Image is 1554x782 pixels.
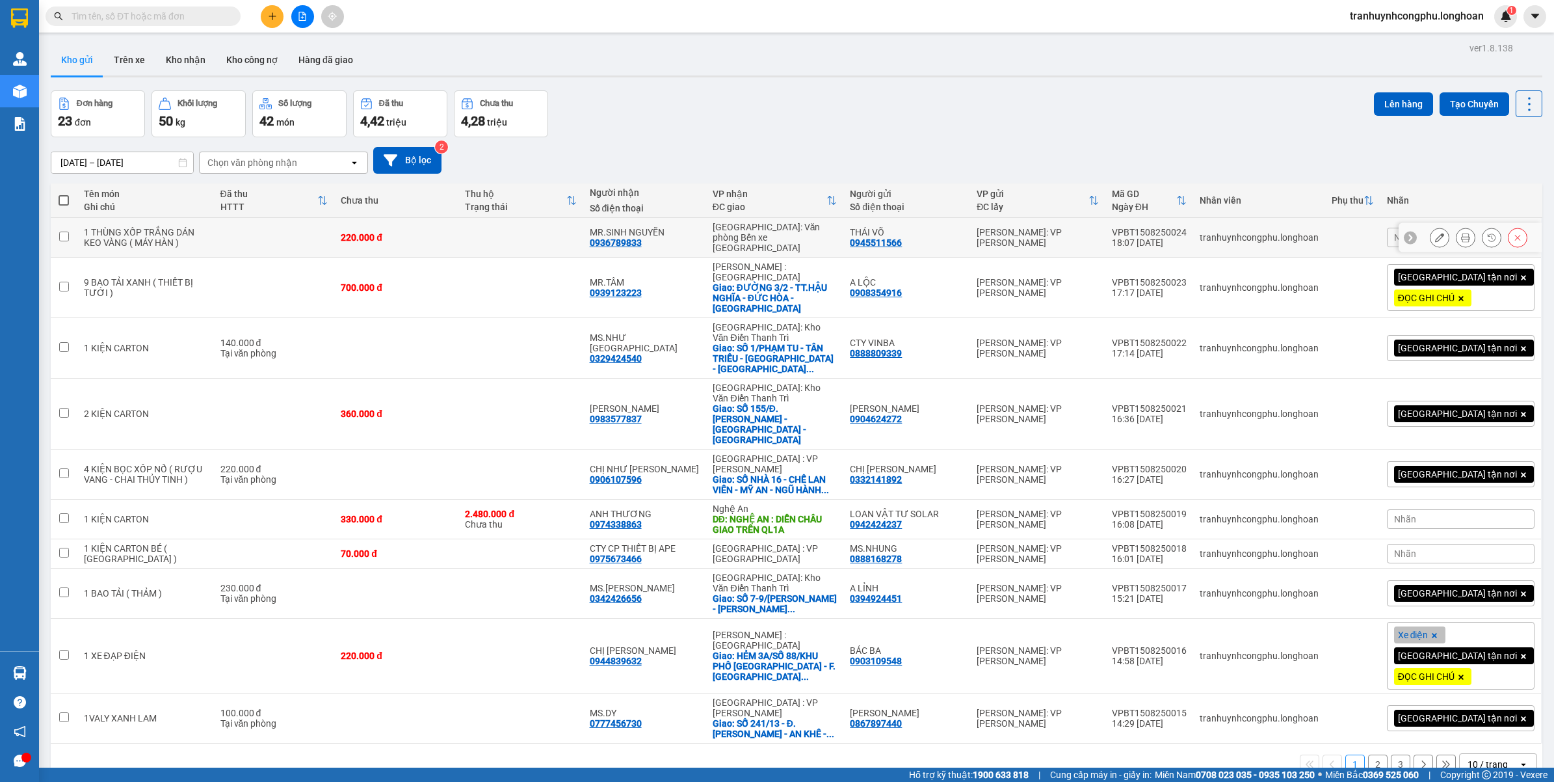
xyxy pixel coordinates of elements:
div: 17:17 [DATE] [1112,288,1187,298]
span: | [1038,768,1040,782]
div: [PERSON_NAME]: VP [PERSON_NAME] [977,464,1098,485]
div: PHƯƠNG THẢO [590,403,700,414]
div: Số điện thoại [590,203,700,213]
div: 1 KIỆN CARTON [84,514,207,524]
div: Mã GD [1112,189,1176,199]
div: Số lượng [278,99,311,108]
button: Chưa thu4,28 triệu [454,90,548,137]
span: 23 [58,113,72,129]
div: 14:58 [DATE] [1112,656,1187,666]
div: VPBT1508250017 [1112,583,1187,593]
div: 0908354916 [850,288,902,298]
div: Giao: SỐ 241/13 - Đ.NGUYỄN PHƯỚC NGUYÊN - AN KHÊ - THANH KHÊ - ĐÀ NẴNG [713,718,837,739]
span: aim [328,12,337,21]
sup: 1 [1507,6,1516,15]
img: warehouse-icon [13,52,27,66]
span: ... [806,364,814,374]
button: Đơn hàng23đơn [51,90,145,137]
div: Sửa đơn hàng [1430,228,1449,247]
div: 0867897440 [850,718,902,729]
div: tranhuynhcongphu.longhoan [1200,713,1319,723]
th: Toggle SortBy [214,183,335,218]
div: [PERSON_NAME]: VP [PERSON_NAME] [977,543,1098,564]
div: 140.000 đ [220,338,328,348]
button: caret-down [1523,5,1546,28]
span: ... [787,604,795,614]
span: caret-down [1529,10,1541,22]
div: [PERSON_NAME] : [GEOGRAPHIC_DATA] [713,262,837,282]
th: Toggle SortBy [706,183,844,218]
div: 220.000 đ [341,651,452,661]
div: DĐ: NGHỆ AN : DIỄN CHÂU GIAO TRÊN QL1A [713,514,837,535]
div: NGUYỄN THÔNG LƯU [850,708,964,718]
div: Tại văn phòng [220,474,328,485]
div: tranhuynhcongphu.longhoan [1200,548,1319,559]
div: [PERSON_NAME]: VP [PERSON_NAME] [977,403,1098,424]
svg: open [349,157,360,168]
div: Ghi chú [84,202,207,212]
span: Xe điện [1398,629,1429,641]
div: 220.000 đ [220,464,328,474]
button: file-add [291,5,314,28]
img: solution-icon [13,117,27,131]
span: [GEOGRAPHIC_DATA] tận nơi [1398,271,1517,283]
div: [PERSON_NAME]: VP [PERSON_NAME] [977,227,1098,248]
div: Chưa thu [480,99,513,108]
span: Cung cấp máy in - giấy in: [1050,768,1152,782]
span: ... [826,729,834,739]
div: ANH THƯƠNG [590,509,700,519]
th: Toggle SortBy [458,183,583,218]
div: [PERSON_NAME]: VP [PERSON_NAME] [977,509,1098,530]
div: Người nhận [590,187,700,198]
div: [PERSON_NAME]: VP [PERSON_NAME] [977,645,1098,666]
div: Chưa thu [341,195,452,206]
span: [GEOGRAPHIC_DATA] tận nơi [1398,342,1517,354]
div: VPBT1508250023 [1112,277,1187,288]
div: 9 BAO TẢI XANH ( THIẾT BỊ TƯỚI ) [84,277,207,298]
div: tranhuynhcongphu.longhoan [1200,409,1319,419]
div: tranhuynhcongphu.longhoan [1200,469,1319,479]
div: Giao: HẺM 3A/SỐ 88/KHU PHỐ HIỆP LỄ - F.HIỆP NINH - TÂY NINH [713,651,837,682]
div: Giao: SỐ 155/Đ.TRẦN ĐĂNG NINH - CẦU GIẤY - HÀ NỘI [713,403,837,445]
div: 360.000 đ [341,409,452,419]
div: 10 / trang [1468,758,1508,771]
div: MS.NHUNG [850,543,964,554]
button: Lên hàng [1374,92,1433,116]
span: plus [268,12,277,21]
div: [PERSON_NAME]: VP [PERSON_NAME] [977,708,1098,729]
span: 4,42 [360,113,384,129]
div: 0904624272 [850,414,902,424]
span: Hỗ trợ kỹ thuật: [909,768,1029,782]
div: VPBT1508250020 [1112,464,1187,474]
div: 0936789833 [590,237,642,248]
span: file-add [298,12,307,21]
div: Chọn văn phòng nhận [207,156,297,169]
div: ver 1.8.138 [1469,41,1513,55]
div: 0942424237 [850,519,902,530]
div: MS.NHƯ Ý [590,332,700,353]
div: tranhuynhcongphu.longhoan [1200,282,1319,293]
div: 16:36 [DATE] [1112,414,1187,424]
div: Ngày ĐH [1112,202,1176,212]
div: Chưa thu [465,509,576,530]
strong: 1900 633 818 [973,770,1029,780]
div: MS.DY [590,708,700,718]
span: kg [176,117,185,128]
div: Giao: SỐ 7-9/NGUYỄN VĂN LINH - VIỆT HƯNG - LONG BIÊN - HÀ NỘI [713,593,837,614]
div: VPBT1508250019 [1112,509,1187,519]
span: [GEOGRAPHIC_DATA] tận nơi [1398,712,1517,724]
span: Nhãn [1394,514,1416,524]
th: Toggle SortBy [1325,183,1380,218]
input: Tìm tên, số ĐT hoặc mã đơn [72,9,225,23]
div: 0394924451 [850,593,902,604]
span: 4,28 [461,113,485,129]
div: 0777456730 [590,718,642,729]
div: A LỘC [850,277,964,288]
div: tranhuynhcongphu.longhoan [1200,588,1319,599]
span: Nhãn [1394,548,1416,559]
div: MS.TRANG LÊ [590,583,700,593]
div: VPBT1508250024 [1112,227,1187,237]
div: 0888809339 [850,348,902,358]
div: tranhuynhcongphu.longhoan [1200,651,1319,661]
div: 1 KIỆN CARTON BÉ ( NƯỚC SƠN ) [84,543,207,564]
